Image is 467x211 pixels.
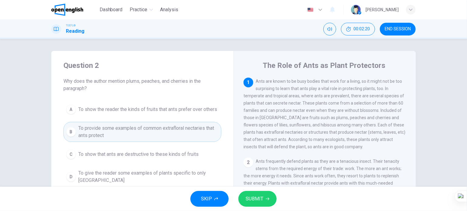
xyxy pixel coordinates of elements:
[66,105,76,114] div: A
[63,167,221,187] button: DTo give the reader some examples of plants specific to only [GEOGRAPHIC_DATA]
[244,158,253,167] div: 2
[78,106,217,113] span: To show the reader the kinds of fruits that ants prefer over others
[130,6,148,13] span: Practice
[341,23,375,35] div: Hide
[160,6,179,13] span: Analysis
[244,79,405,149] span: Ants are known to be busy bodies that work for a living, so it might not be too surprising to lea...
[100,6,123,13] span: Dashboard
[78,169,219,184] span: To give the reader some examples of plants specific to only [GEOGRAPHIC_DATA]
[366,6,399,13] div: [PERSON_NAME]
[263,61,385,70] h4: The Role of Ants as Plant Protectors
[63,78,221,92] span: Why does the author mention plums, peaches, and cherries in the paragraph?
[66,172,76,182] div: D
[63,122,221,142] button: BTo provide some examples of common extrafloral nectaries that ants protect
[66,149,76,159] div: C
[201,195,212,203] span: SKIP
[63,61,221,70] h4: Question 2
[78,151,199,158] span: To show that ants are destructive to these kinds of fruits
[66,28,84,35] h1: Reading
[63,147,221,162] button: CTo show that ants are destructive to these kinds of fruits
[78,125,219,139] span: To provide some examples of common extrafloral nectaries that ants protect
[244,159,404,200] span: Ants frequently defend plants as they are a tenacious insect. Their tenacity stems from the requi...
[97,4,125,15] button: Dashboard
[353,27,370,32] span: 00:02:20
[51,4,97,16] a: OpenEnglish logo
[51,4,83,16] img: OpenEnglish logo
[385,27,411,32] span: END SESSION
[307,8,314,12] img: en
[158,4,181,15] button: Analysis
[341,23,375,35] button: 00:02:20
[323,23,336,35] div: Mute
[244,78,253,87] div: 1
[190,191,229,207] button: SKIP
[351,5,361,15] img: Profile picture
[380,23,416,35] button: END SESSION
[66,127,76,137] div: B
[128,4,155,15] button: Practice
[238,191,277,207] button: SUBMIT
[246,195,263,203] span: SUBMIT
[63,102,221,117] button: ATo show the reader the kinds of fruits that ants prefer over others
[66,23,76,28] span: TOEFL®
